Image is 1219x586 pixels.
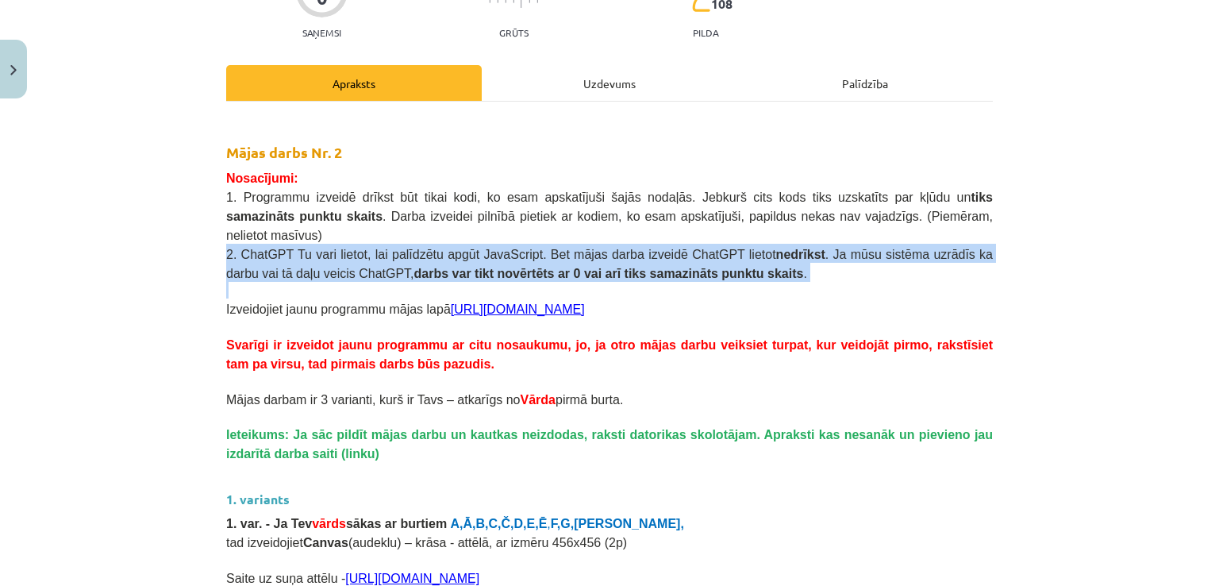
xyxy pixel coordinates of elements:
[776,248,825,261] b: nedrīkst
[226,65,482,101] div: Apraksts
[345,572,479,585] a: [URL][DOMAIN_NAME]
[451,303,585,316] a: [URL][DOMAIN_NAME]
[226,338,993,371] span: Svarīgi ir izveidot jaunu programmu ar citu nosaukumu, jo, ja otro mājas darbu veiksiet turpat, k...
[226,572,479,585] span: Saite uz suņa attēlu -
[226,248,993,280] span: 2. ChatGPT Tu vari lietot, lai palīdzētu apgūt JavaScript. Bet mājas darba izveidē ChatGPT lietot...
[414,267,804,280] b: darbs var tikt novērtēts ar 0 vai arī tiks samazināts punktu skaits
[521,393,556,407] span: Vārda
[226,172,298,185] span: Nosacījumi:
[226,491,290,507] strong: 1. variants
[451,517,548,530] span: A,Ā,B,C,Č,D,E,Ē
[226,143,342,161] strong: Mājas darbs Nr. 2
[312,517,346,530] span: vārds
[693,27,718,38] p: pilda
[482,65,737,101] div: Uzdevums
[226,428,993,461] span: Ieteikums: Ja sāc pildīt mājas darbu un kautkas neizdodas, raksti datorikas skolotājam. Apraksti ...
[499,27,529,38] p: Grūts
[226,191,993,223] b: tiks samazināts punktu skaits
[226,517,447,530] span: 1. var. - Ja Tev sākas ar burtiem
[737,65,993,101] div: Palīdzība
[296,27,348,38] p: Saņemsi
[303,536,348,549] b: Canvas
[547,517,683,530] span: ,
[226,191,993,242] span: 1. Programmu izveidē drīkst būt tikai kodi, ko esam apskatījuši šajās nodaļās. Jebkurš cits kods ...
[226,536,627,549] span: tad izveidojiet (audeklu) – krāsa - attēlā, ar izmēru 456x456 (2p)
[10,65,17,75] img: icon-close-lesson-0947bae3869378f0d4975bcd49f059093ad1ed9edebbc8119c70593378902aed.svg
[226,393,623,407] span: Mājas darbam ir 3 varianti, kurš ir Tavs – atkarīgs no pirmā burta.
[226,303,585,316] span: Izveidojiet jaunu programmu mājas lapā
[551,517,684,530] b: F,G,[PERSON_NAME],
